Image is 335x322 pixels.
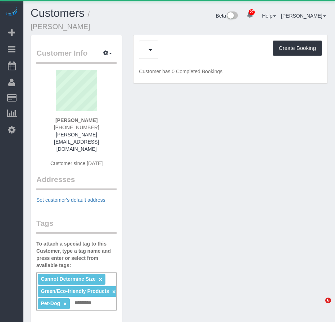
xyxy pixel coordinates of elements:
label: To attach a special tag to this Customer, type a tag name and press enter or select from availabl... [36,240,117,269]
iframe: Intercom live chat [311,298,328,315]
legend: Tags [36,218,117,234]
img: Automaid Logo [4,7,19,17]
a: [PERSON_NAME][EMAIL_ADDRESS][DOMAIN_NAME] [54,132,99,152]
span: Pet-Dog [41,300,60,306]
span: Cannot Determine Size [41,276,95,282]
strong: [PERSON_NAME] [55,117,98,123]
span: Green/Eco-friendly Products [41,288,109,294]
a: × [63,301,67,307]
a: [PERSON_NAME] [281,13,326,19]
span: Customer since [DATE] [50,160,103,166]
legend: Customer Info [36,48,117,64]
a: Beta [216,13,238,19]
a: × [99,276,102,283]
img: New interface [226,11,238,21]
span: 6 [325,298,331,303]
a: Help [262,13,276,19]
a: 27 [243,7,257,23]
span: [PHONE_NUMBER] [54,125,99,130]
button: Create Booking [273,41,322,56]
p: Customer has 0 Completed Bookings [139,68,322,75]
a: Set customer's default address [36,197,105,203]
a: × [112,289,116,295]
a: Customers [31,7,85,19]
span: 27 [249,9,255,15]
